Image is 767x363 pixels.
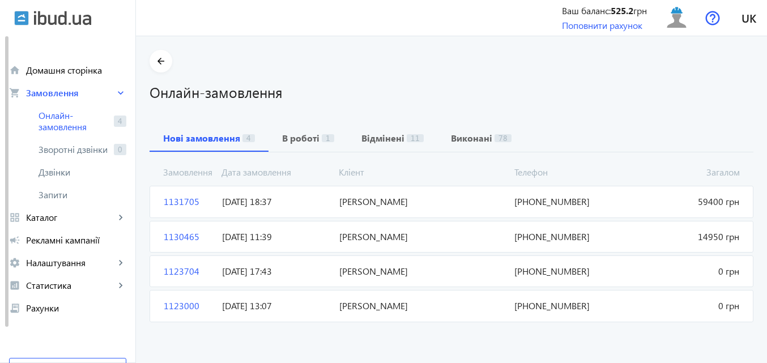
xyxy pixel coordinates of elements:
[150,82,753,102] h1: Онлайн-замовлення
[218,195,334,208] span: [DATE] 18:37
[218,230,334,243] span: [DATE] 11:39
[627,195,744,208] span: 59400 грн
[705,11,720,25] img: help.svg
[115,257,126,268] mat-icon: keyboard_arrow_right
[742,11,756,25] span: uk
[335,230,510,243] span: [PERSON_NAME]
[26,280,115,291] span: Статистика
[627,166,744,178] span: Загалом
[335,300,510,312] span: [PERSON_NAME]
[34,11,91,25] img: ibud_text.svg
[9,302,20,314] mat-icon: receipt_long
[664,5,689,31] img: user.svg
[282,134,319,143] b: В роботі
[217,166,334,178] span: Дата замовлення
[334,166,510,178] span: Кліент
[242,134,255,142] span: 4
[335,265,510,277] span: [PERSON_NAME]
[510,265,627,277] span: [PHONE_NUMBER]
[26,65,126,76] span: Домашня сторінка
[114,144,126,155] span: 0
[163,134,240,143] b: Нові замовлення
[26,234,126,246] span: Рекламні кампанії
[627,300,744,312] span: 0 грн
[451,134,492,143] b: Виконані
[9,87,20,99] mat-icon: shopping_cart
[510,195,627,208] span: [PHONE_NUMBER]
[627,230,744,243] span: 14950 грн
[39,189,126,200] span: Запити
[9,212,20,223] mat-icon: grid_view
[159,230,218,243] span: 1130465
[562,5,647,17] div: Ваш баланс: грн
[510,166,627,178] span: Телефон
[611,5,633,16] b: 525.2
[26,257,115,268] span: Налаштування
[159,300,218,312] span: 1123000
[627,265,744,277] span: 0 грн
[159,265,218,277] span: 1123704
[218,300,334,312] span: [DATE] 13:07
[9,65,20,76] mat-icon: home
[26,87,115,99] span: Замовлення
[115,87,126,99] mat-icon: keyboard_arrow_right
[510,230,627,243] span: [PHONE_NUMBER]
[154,54,168,69] mat-icon: arrow_back
[159,166,217,178] span: Замовлення
[26,302,126,314] span: Рахунки
[14,11,29,25] img: ibud.svg
[9,234,20,246] mat-icon: campaign
[115,280,126,291] mat-icon: keyboard_arrow_right
[9,257,20,268] mat-icon: settings
[115,212,126,223] mat-icon: keyboard_arrow_right
[335,195,510,208] span: [PERSON_NAME]
[39,110,109,133] span: Онлайн-замовлення
[159,195,218,208] span: 1131705
[407,134,424,142] span: 11
[39,166,126,178] span: Дзвінки
[495,134,512,142] span: 78
[114,116,126,127] span: 4
[562,19,642,31] a: Поповнити рахунок
[9,280,20,291] mat-icon: analytics
[39,144,109,155] span: Зворотні дзвінки
[218,265,334,277] span: [DATE] 17:43
[322,134,334,142] span: 1
[361,134,404,143] b: Відмінені
[510,300,627,312] span: [PHONE_NUMBER]
[26,212,115,223] span: Каталог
